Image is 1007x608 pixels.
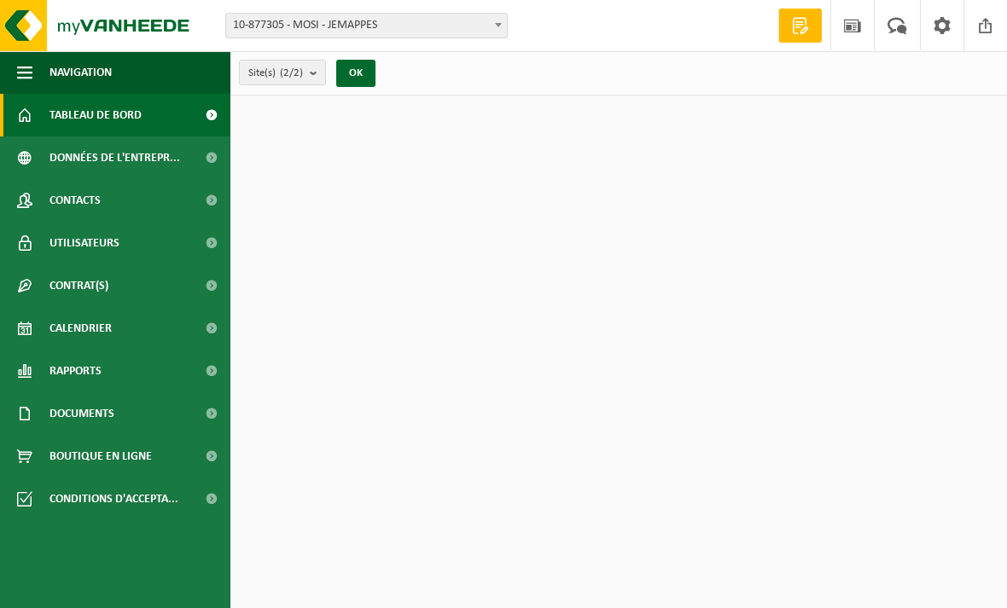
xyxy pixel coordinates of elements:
span: Contacts [49,179,101,222]
button: OK [336,60,375,87]
span: Données de l'entrepr... [49,136,180,179]
span: Contrat(s) [49,264,108,307]
span: Documents [49,392,114,435]
count: (2/2) [280,67,303,78]
span: Navigation [49,51,112,94]
span: Utilisateurs [49,222,119,264]
span: Conditions d'accepta... [49,478,178,520]
span: Rapports [49,350,102,392]
span: Tableau de bord [49,94,142,136]
span: Calendrier [49,307,112,350]
span: Site(s) [248,61,303,86]
button: Site(s)(2/2) [239,60,326,85]
span: Boutique en ligne [49,435,152,478]
span: 10-877305 - MOSI - JEMAPPES [225,13,508,38]
span: 10-877305 - MOSI - JEMAPPES [226,14,507,38]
